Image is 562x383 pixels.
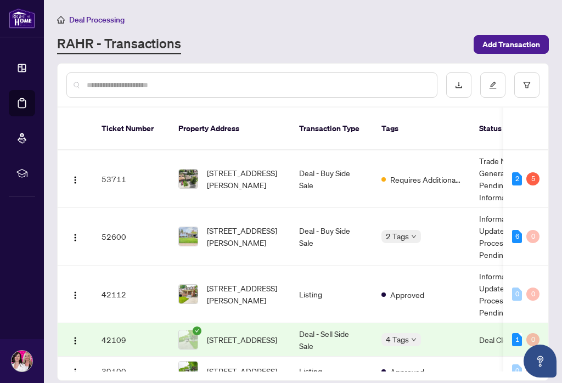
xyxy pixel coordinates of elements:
[290,108,373,150] th: Transaction Type
[179,362,198,380] img: thumbnail-img
[489,81,497,89] span: edit
[71,291,80,300] img: Logo
[193,326,201,335] span: check-circle
[66,228,84,245] button: Logo
[526,172,539,185] div: 5
[514,72,539,98] button: filter
[66,331,84,348] button: Logo
[179,170,198,188] img: thumbnail-img
[470,208,553,266] td: Information Updated - Processing Pending
[57,16,65,24] span: home
[474,35,549,54] button: Add Transaction
[71,176,80,184] img: Logo
[290,323,373,357] td: Deal - Sell Side Sale
[480,72,505,98] button: edit
[207,167,282,191] span: [STREET_ADDRESS][PERSON_NAME]
[512,172,522,185] div: 2
[66,285,84,303] button: Logo
[512,288,522,301] div: 0
[470,108,553,150] th: Status
[170,108,290,150] th: Property Address
[93,150,170,208] td: 53711
[526,333,539,346] div: 0
[390,173,462,185] span: Requires Additional Docs
[526,288,539,301] div: 0
[470,323,553,357] td: Deal Closed
[512,364,522,378] div: 0
[93,266,170,323] td: 42112
[526,230,539,243] div: 0
[390,289,424,301] span: Approved
[411,337,417,342] span: down
[9,8,35,29] img: logo
[71,336,80,345] img: Logo
[179,285,198,303] img: thumbnail-img
[93,208,170,266] td: 52600
[524,345,557,378] button: Open asap
[207,224,282,249] span: [STREET_ADDRESS][PERSON_NAME]
[373,108,470,150] th: Tags
[69,15,125,25] span: Deal Processing
[512,333,522,346] div: 1
[446,72,471,98] button: download
[57,35,181,54] a: RAHR - Transactions
[470,150,553,208] td: Trade Number Generated - Pending Information
[455,81,463,89] span: download
[207,282,282,306] span: [STREET_ADDRESS][PERSON_NAME]
[66,170,84,188] button: Logo
[93,108,170,150] th: Ticket Number
[411,234,417,239] span: down
[290,266,373,323] td: Listing
[482,36,540,53] span: Add Transaction
[386,230,409,243] span: 2 Tags
[71,368,80,376] img: Logo
[179,330,198,349] img: thumbnail-img
[290,208,373,266] td: Deal - Buy Side Sale
[71,233,80,242] img: Logo
[207,334,277,346] span: [STREET_ADDRESS]
[390,365,424,378] span: Approved
[179,227,198,246] img: thumbnail-img
[470,266,553,323] td: Information Updated - Processing Pending
[207,365,277,377] span: [STREET_ADDRESS]
[12,351,32,371] img: Profile Icon
[93,323,170,357] td: 42109
[512,230,522,243] div: 6
[523,81,531,89] span: filter
[386,333,409,346] span: 4 Tags
[290,150,373,208] td: Deal - Buy Side Sale
[66,362,84,380] button: Logo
